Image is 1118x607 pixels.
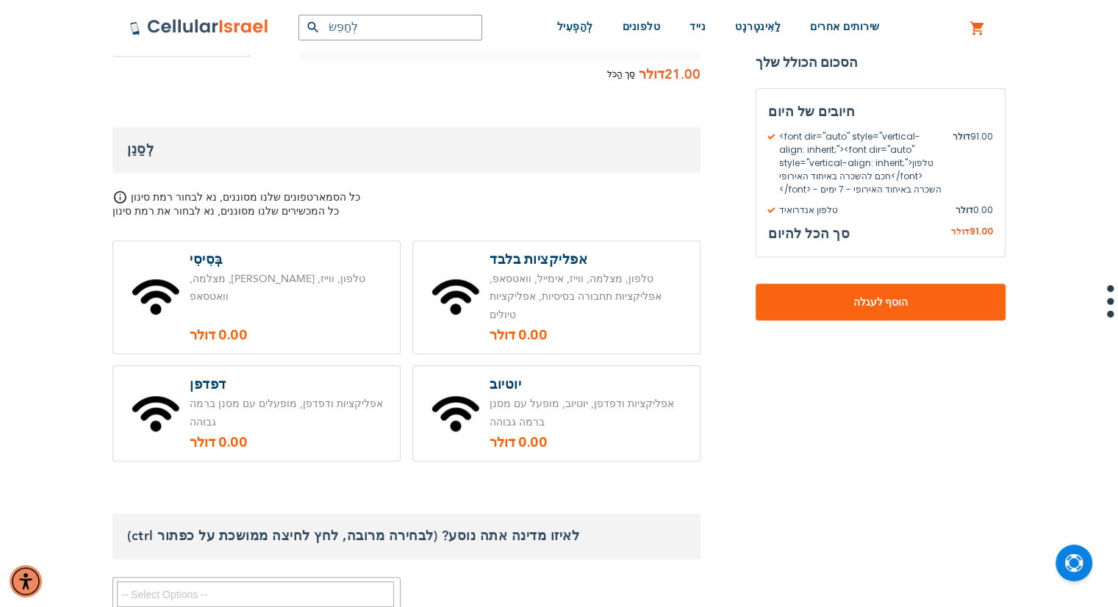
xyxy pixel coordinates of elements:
[639,65,664,84] font: דולר
[557,20,593,34] font: לְהַפְעִיל
[664,65,700,84] font: 21.00
[607,68,635,80] font: סַך הַכֹּל
[779,204,838,216] font: טלפון אנדרואיד
[853,295,908,309] font: הוסף לעגלה
[117,581,394,607] textarea: לְחַפֵּשׂ
[956,204,973,216] font: דולר
[953,131,970,143] font: דולר
[756,53,858,71] font: הסכום הכולל שלך
[970,225,993,237] font: 91.00
[970,130,993,143] font: 91.00
[129,18,269,36] img: לוגו סלולר ישראל
[10,565,42,597] div: תפריט נגישות
[735,20,781,34] font: לַאִינטֶרנֶט
[623,20,661,34] font: טלפונים
[689,20,706,34] font: נייד
[756,284,1006,320] button: הוסף לעגלה
[298,15,482,40] input: לְחַפֵּשׂ
[951,228,970,236] font: דולר
[779,130,942,195] font: <font dir="auto" style="vertical-align: inherit;"><font dir="auto" style="vertical-align: inherit...
[131,190,360,204] font: כל הסמארטפונים שלנו מסוננים, נא לבחור רמת סינון
[112,204,339,218] font: כל המכשירים שלנו מסוננים, נא לבחור את רמת סינון
[810,20,880,34] font: שירותים אחרים
[127,140,154,159] font: לְסַנֵן
[973,204,993,216] font: 0.00
[768,102,855,121] font: חיובים של היום
[768,224,850,243] font: סך הכל להיום
[127,527,579,545] font: לאיזו מדינה אתה נוסע? (לבחירה מרובה, לחץ לחיצה ממושכת על כפתור ctrl)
